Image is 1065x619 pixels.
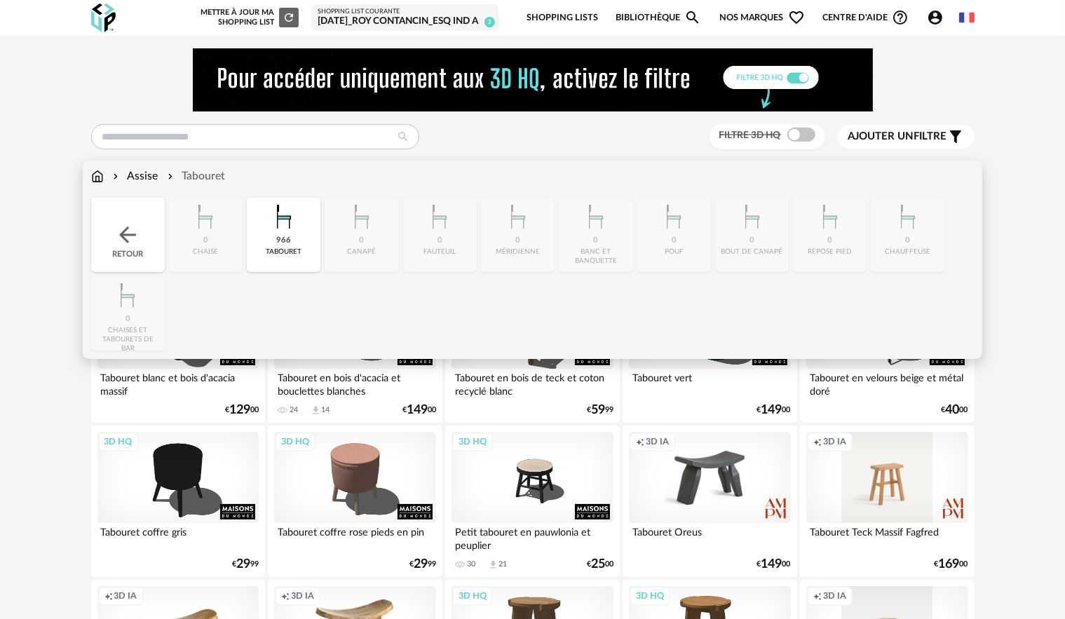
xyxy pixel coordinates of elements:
[318,8,492,28] a: Shopping List courante [DATE]_ROY CONTANCIN_ESQ IND A 3
[97,369,259,397] div: Tabouret blanc et bois d'acacia massif
[276,236,291,246] div: 966
[115,222,140,247] img: svg+xml;base64,PHN2ZyB3aWR0aD0iMjQiIGhlaWdodD0iMjQiIHZpZXdCb3g9IjAgMCAyNCAyNCIgZmlsbD0ibm9uZSIgeG...
[452,587,493,605] div: 3D HQ
[402,405,436,415] div: € 00
[623,426,796,577] a: Creation icon 3D IA Tabouret Oreus €14900
[484,17,495,27] span: 3
[587,405,613,415] div: € 99
[283,13,295,21] span: Refresh icon
[407,405,428,415] span: 149
[761,405,782,415] span: 149
[268,426,442,577] a: 3D HQ Tabouret coffre rose pieds en pin €2999
[275,433,316,451] div: 3D HQ
[942,405,968,415] div: € 00
[409,559,436,569] div: € 99
[445,426,619,577] a: 3D HQ Petit tabouret en pauwlonia et peuplier 30 Download icon 21 €2500
[591,559,605,569] span: 25
[822,9,909,26] span: Centre d'aideHelp Circle Outline icon
[198,8,299,27] div: Mettre à jour ma Shopping List
[110,168,158,184] div: Assise
[823,436,846,447] span: 3D IA
[318,8,492,16] div: Shopping List courante
[98,433,139,451] div: 3D HQ
[290,405,298,415] div: 24
[719,130,781,140] span: Filtre 3D HQ
[318,15,492,28] div: [DATE]_ROY CONTANCIN_ESQ IND A
[229,405,250,415] span: 129
[946,405,960,415] span: 40
[629,369,790,397] div: Tabouret vert
[291,590,314,601] span: 3D IA
[311,405,321,416] span: Download icon
[848,131,914,142] span: Ajouter un
[947,128,964,145] span: Filter icon
[892,9,909,26] span: Help Circle Outline icon
[684,9,701,26] span: Magnify icon
[927,9,950,26] span: Account Circle icon
[629,523,790,551] div: Tabouret Oreus
[452,523,613,551] div: Petit tabouret en pauwlonia et peuplier
[488,559,498,570] span: Download icon
[927,9,944,26] span: Account Circle icon
[266,247,301,257] div: tabouret
[757,405,791,415] div: € 00
[91,4,116,32] img: OXP
[236,559,250,569] span: 29
[414,559,428,569] span: 29
[452,433,493,451] div: 3D HQ
[97,523,259,551] div: Tabouret coffre gris
[110,168,121,184] img: svg+xml;base64,PHN2ZyB3aWR0aD0iMTYiIGhlaWdodD0iMTYiIHZpZXdCb3g9IjAgMCAxNiAxNiIgZmlsbD0ibm9uZSIgeG...
[498,559,507,569] div: 21
[838,125,975,149] button: Ajouter unfiltre Filter icon
[761,559,782,569] span: 149
[757,559,791,569] div: € 00
[788,9,805,26] span: Heart Outline icon
[265,198,303,236] img: Assise.png
[104,590,113,601] span: Creation icon
[800,426,974,577] a: Creation icon 3D IA Tabouret Teck Massif Fagfred €16900
[452,369,613,397] div: Tabouret en bois de teck et coton recyclé blanc
[91,426,265,577] a: 3D HQ Tabouret coffre gris €2999
[225,405,259,415] div: € 00
[232,559,259,569] div: € 99
[114,590,137,601] span: 3D IA
[527,1,598,34] a: Shopping Lists
[813,590,822,601] span: Creation icon
[616,1,701,34] a: BibliothèqueMagnify icon
[848,130,947,144] span: filtre
[91,198,165,272] div: Retour
[646,436,669,447] span: 3D IA
[274,369,435,397] div: Tabouret en bois d'acacia et bouclettes blanches
[274,523,435,551] div: Tabouret coffre rose pieds en pin
[959,10,975,25] img: fr
[939,559,960,569] span: 169
[591,405,605,415] span: 59
[321,405,330,415] div: 14
[935,559,968,569] div: € 00
[630,587,670,605] div: 3D HQ
[823,590,846,601] span: 3D IA
[587,559,613,569] div: € 00
[467,559,475,569] div: 30
[91,168,104,184] img: svg+xml;base64,PHN2ZyB3aWR0aD0iMTYiIGhlaWdodD0iMTciIHZpZXdCb3g9IjAgMCAxNiAxNyIgZmlsbD0ibm9uZSIgeG...
[813,436,822,447] span: Creation icon
[719,1,805,34] span: Nos marques
[806,523,968,551] div: Tabouret Teck Massif Fagfred
[806,369,968,397] div: Tabouret en velours beige et métal doré
[193,48,873,111] img: NEW%20NEW%20HQ%20NEW_V1.gif
[636,436,644,447] span: Creation icon
[281,590,290,601] span: Creation icon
